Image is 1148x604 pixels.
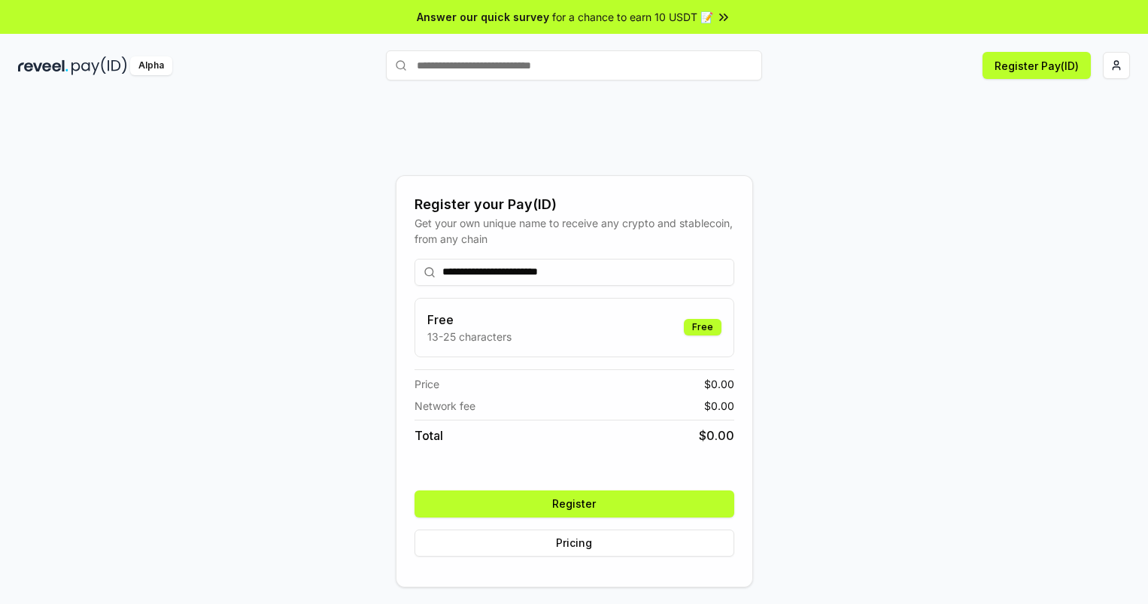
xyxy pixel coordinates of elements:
[982,52,1091,79] button: Register Pay(ID)
[417,9,549,25] span: Answer our quick survey
[130,56,172,75] div: Alpha
[18,56,68,75] img: reveel_dark
[71,56,127,75] img: pay_id
[415,398,475,414] span: Network fee
[427,311,512,329] h3: Free
[415,530,734,557] button: Pricing
[699,426,734,445] span: $ 0.00
[704,376,734,392] span: $ 0.00
[415,376,439,392] span: Price
[427,329,512,344] p: 13-25 characters
[415,215,734,247] div: Get your own unique name to receive any crypto and stablecoin, from any chain
[552,9,713,25] span: for a chance to earn 10 USDT 📝
[415,490,734,517] button: Register
[415,426,443,445] span: Total
[704,398,734,414] span: $ 0.00
[684,319,721,335] div: Free
[415,194,734,215] div: Register your Pay(ID)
